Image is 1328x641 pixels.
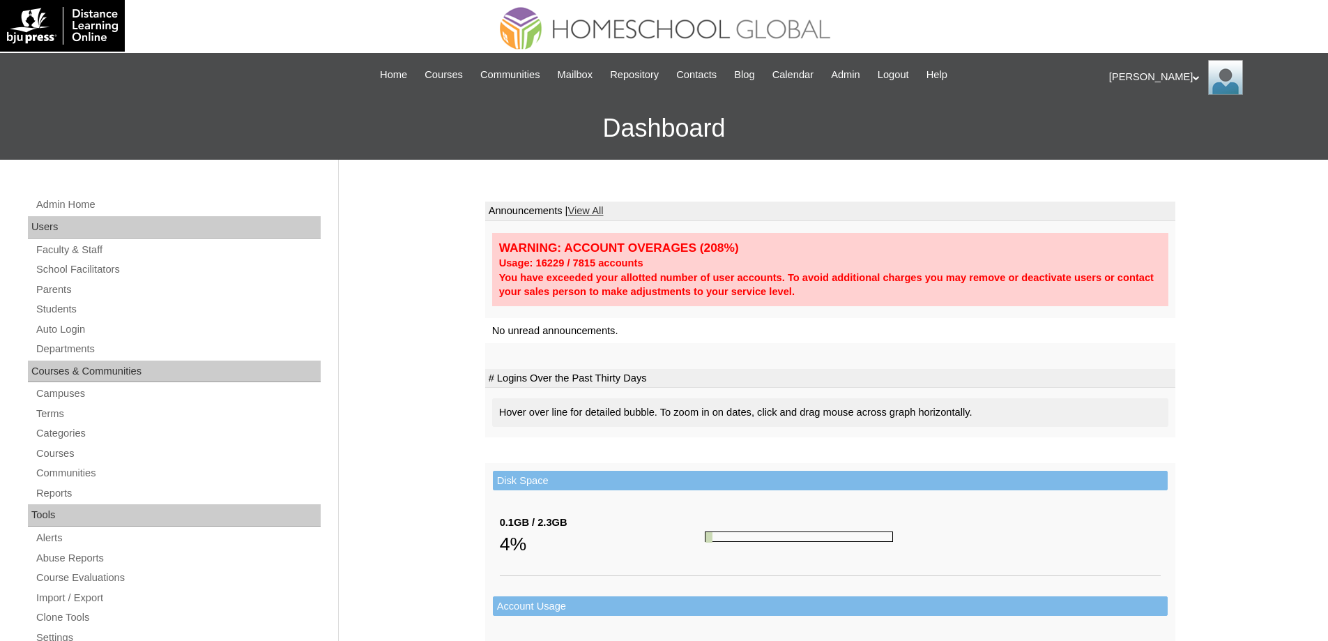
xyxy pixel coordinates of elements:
[558,67,593,83] span: Mailbox
[1208,60,1243,95] img: Ariane Ebuen
[734,67,754,83] span: Blog
[919,67,954,83] a: Help
[373,67,414,83] a: Home
[485,202,1175,221] td: Announcements |
[425,67,463,83] span: Courses
[35,405,321,423] a: Terms
[493,596,1168,617] td: Account Usage
[493,471,1168,491] td: Disk Space
[926,67,947,83] span: Help
[878,67,909,83] span: Logout
[35,589,321,607] a: Import / Export
[35,465,321,482] a: Communities
[35,529,321,547] a: Alerts
[772,67,814,83] span: Calendar
[35,569,321,587] a: Course Evaluations
[7,97,1321,160] h3: Dashboard
[485,369,1175,389] td: # Logins Over the Past Thirty Days
[500,530,705,558] div: 4%
[551,67,600,83] a: Mailbox
[499,271,1161,299] div: You have exceeded your allotted number of user accounts. To avoid additional charges you may remo...
[824,67,867,83] a: Admin
[28,216,321,239] div: Users
[35,425,321,442] a: Categories
[35,609,321,626] a: Clone Tools
[480,67,540,83] span: Communities
[831,67,860,83] span: Admin
[500,515,705,530] div: 0.1GB / 2.3GB
[35,281,321,299] a: Parents
[499,257,643,269] strong: Usage: 16229 / 7815 accounts
[35,385,321,402] a: Campuses
[28,504,321,527] div: Tools
[35,261,321,278] a: School Facilitators
[35,301,321,318] a: Students
[28,361,321,383] div: Courses & Communities
[380,67,407,83] span: Home
[603,67,666,83] a: Repository
[499,240,1161,256] div: WARNING: ACCOUNT OVERAGES (208%)
[35,340,321,358] a: Departments
[765,67,821,83] a: Calendar
[418,67,470,83] a: Courses
[35,485,321,502] a: Reports
[35,550,321,567] a: Abuse Reports
[485,318,1175,344] td: No unread announcements.
[35,196,321,213] a: Admin Home
[676,67,717,83] span: Contacts
[567,205,603,216] a: View All
[35,241,321,259] a: Faculty & Staff
[669,67,724,83] a: Contacts
[727,67,761,83] a: Blog
[1109,60,1314,95] div: [PERSON_NAME]
[35,445,321,462] a: Courses
[7,7,118,45] img: logo-white.png
[473,67,547,83] a: Communities
[492,398,1168,427] div: Hover over line for detailed bubble. To zoom in on dates, click and drag mouse across graph horiz...
[871,67,916,83] a: Logout
[35,321,321,338] a: Auto Login
[610,67,659,83] span: Repository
